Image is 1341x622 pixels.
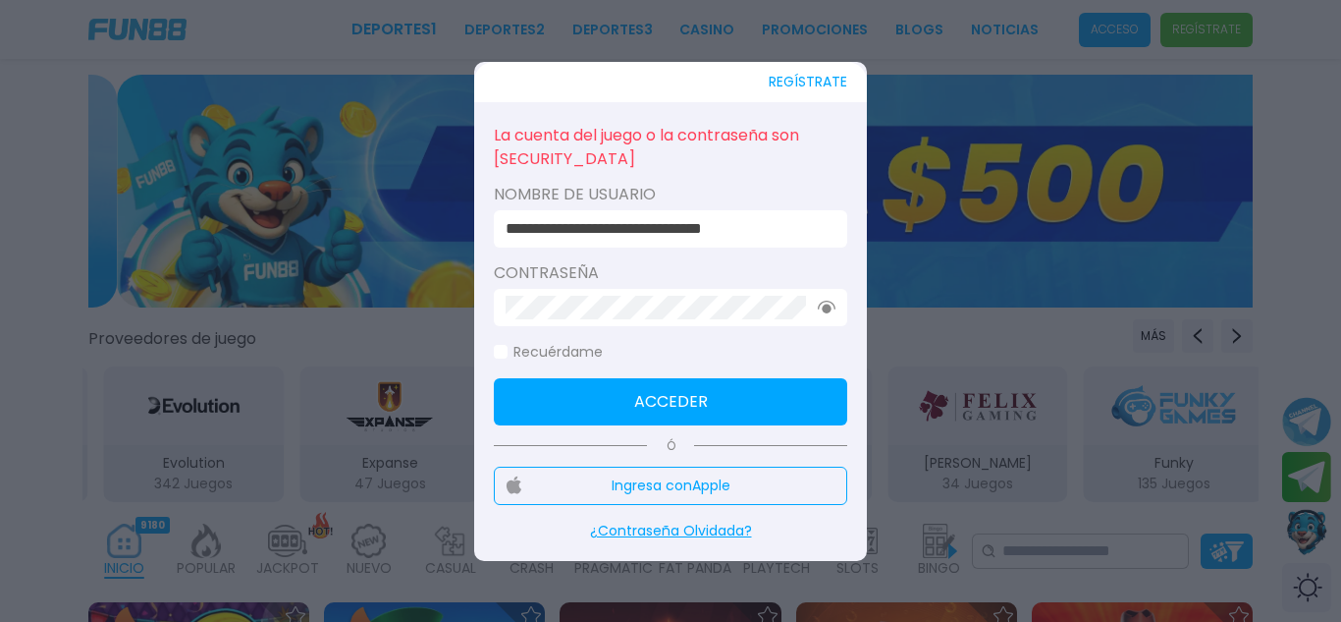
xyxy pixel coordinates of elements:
p: ¿Contraseña Olvidada? [494,521,847,541]
label: Recuérdame [494,342,603,363]
p: La cuenta del juego o la contraseña son [SECURITY_DATA] [494,122,847,173]
button: Ingresa conApple [494,467,847,505]
label: Nombre de usuario [494,183,847,206]
p: Ó [494,437,847,455]
button: Acceder [494,378,847,425]
label: Contraseña [494,261,847,285]
button: REGÍSTRATE [769,62,847,102]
